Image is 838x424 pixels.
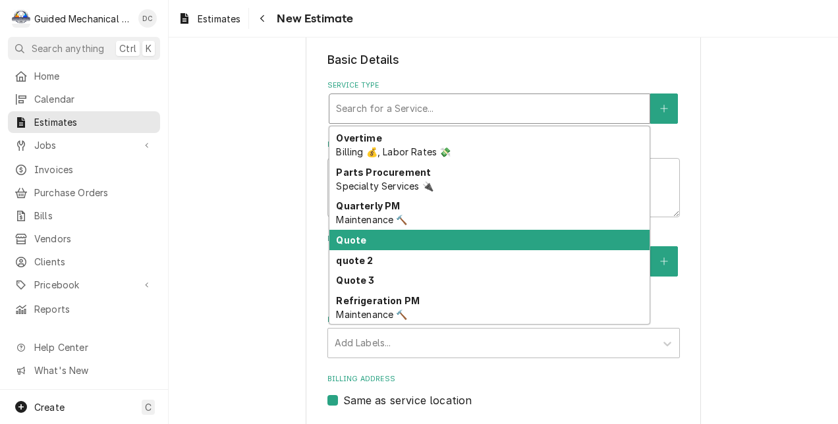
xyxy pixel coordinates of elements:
[336,146,451,157] span: Billing 💰, Labor Rates 💸
[8,228,160,250] a: Vendors
[12,9,30,28] div: G
[336,275,374,286] strong: Quote 3
[650,93,678,124] button: Create New Service
[34,363,152,377] span: What's New
[32,41,104,55] span: Search anything
[8,336,160,358] a: Go to Help Center
[327,140,680,150] label: Reason For Call
[145,400,152,414] span: C
[336,180,433,192] span: Specialty Services 🔌
[327,315,680,358] div: Labels
[336,200,400,211] strong: Quarterly PM
[8,88,160,110] a: Calendar
[34,278,134,292] span: Pricebook
[138,9,157,28] div: Daniel Cornell's Avatar
[8,111,160,133] a: Estimates
[8,37,160,60] button: Search anythingCtrlK
[8,159,160,180] a: Invoices
[336,234,366,246] strong: Quote
[8,274,160,296] a: Go to Pricebook
[327,374,680,408] div: Billing Address
[138,9,157,28] div: DC
[12,9,30,28] div: Guided Mechanical Services, LLC's Avatar
[34,255,154,269] span: Clients
[8,251,160,273] a: Clients
[660,257,668,266] svg: Create New Equipment
[34,302,154,316] span: Reports
[34,340,152,354] span: Help Center
[660,104,668,113] svg: Create New Service
[327,140,680,217] div: Reason For Call
[34,115,154,129] span: Estimates
[327,234,680,244] label: Equipment
[8,298,160,320] a: Reports
[34,163,154,176] span: Invoices
[34,69,154,83] span: Home
[327,80,680,91] label: Service Type
[146,41,152,55] span: K
[34,138,134,152] span: Jobs
[34,12,131,26] div: Guided Mechanical Services, LLC
[8,182,160,203] a: Purchase Orders
[8,359,160,381] a: Go to What's New
[327,374,680,384] label: Billing Address
[8,205,160,226] a: Bills
[8,65,160,87] a: Home
[336,295,420,306] strong: Refrigeration PM
[119,41,136,55] span: Ctrl
[327,51,680,68] legend: Basic Details
[34,92,154,106] span: Calendar
[343,392,472,408] label: Same as service location
[198,12,240,26] span: Estimates
[327,80,680,123] div: Service Type
[327,234,680,299] div: Equipment
[34,402,65,413] span: Create
[336,167,431,178] strong: Parts Procurement
[34,186,154,199] span: Purchase Orders
[650,246,678,277] button: Create New Equipment
[336,132,381,144] strong: Overtime
[327,315,680,325] label: Labels
[336,255,373,266] strong: quote 2
[34,209,154,223] span: Bills
[8,134,160,156] a: Go to Jobs
[336,309,407,320] span: Maintenance 🔨
[34,232,154,246] span: Vendors
[273,10,353,28] span: New Estimate
[336,214,407,225] span: Maintenance 🔨
[252,8,273,29] button: Navigate back
[173,8,246,30] a: Estimates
